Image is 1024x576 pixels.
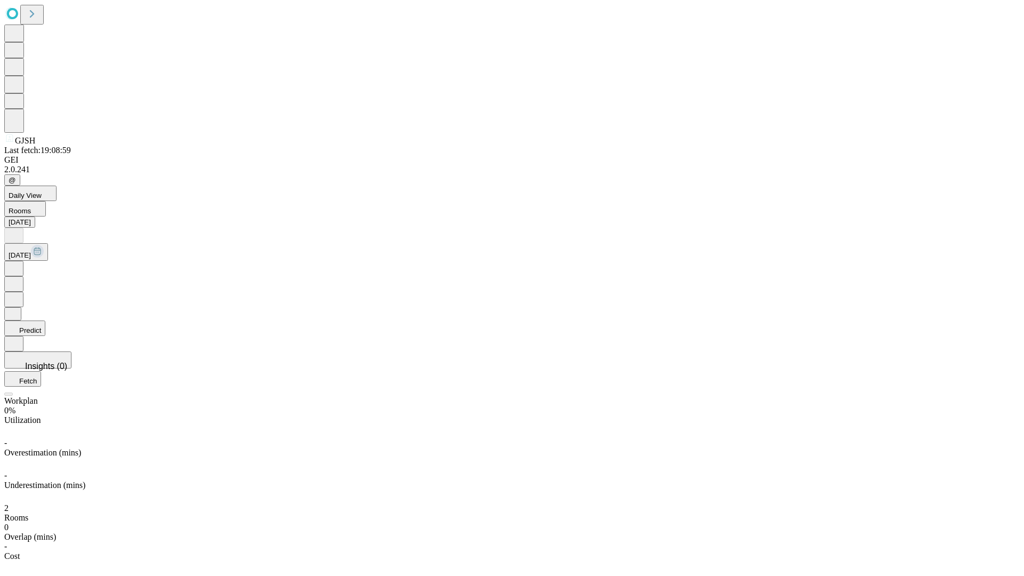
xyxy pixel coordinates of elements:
[15,136,35,145] span: GJSH
[4,351,71,369] button: Insights (0)
[4,532,56,541] span: Overlap (mins)
[4,448,81,457] span: Overestimation (mins)
[4,155,1020,165] div: GEI
[4,321,45,336] button: Predict
[4,438,7,447] span: -
[4,201,46,217] button: Rooms
[9,251,31,259] span: [DATE]
[4,551,20,561] span: Cost
[4,415,41,425] span: Utilization
[4,371,41,387] button: Fetch
[4,523,9,532] span: 0
[4,217,35,228] button: [DATE]
[9,207,31,215] span: Rooms
[4,186,57,201] button: Daily View
[4,406,15,415] span: 0%
[4,396,38,405] span: Workplan
[4,174,20,186] button: @
[4,542,7,551] span: -
[4,165,1020,174] div: 2.0.241
[4,243,48,261] button: [DATE]
[4,146,71,155] span: Last fetch: 19:08:59
[4,503,9,513] span: 2
[4,471,7,480] span: -
[9,176,16,184] span: @
[4,481,85,490] span: Underestimation (mins)
[4,513,28,522] span: Rooms
[25,362,67,371] span: Insights (0)
[9,191,42,199] span: Daily View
